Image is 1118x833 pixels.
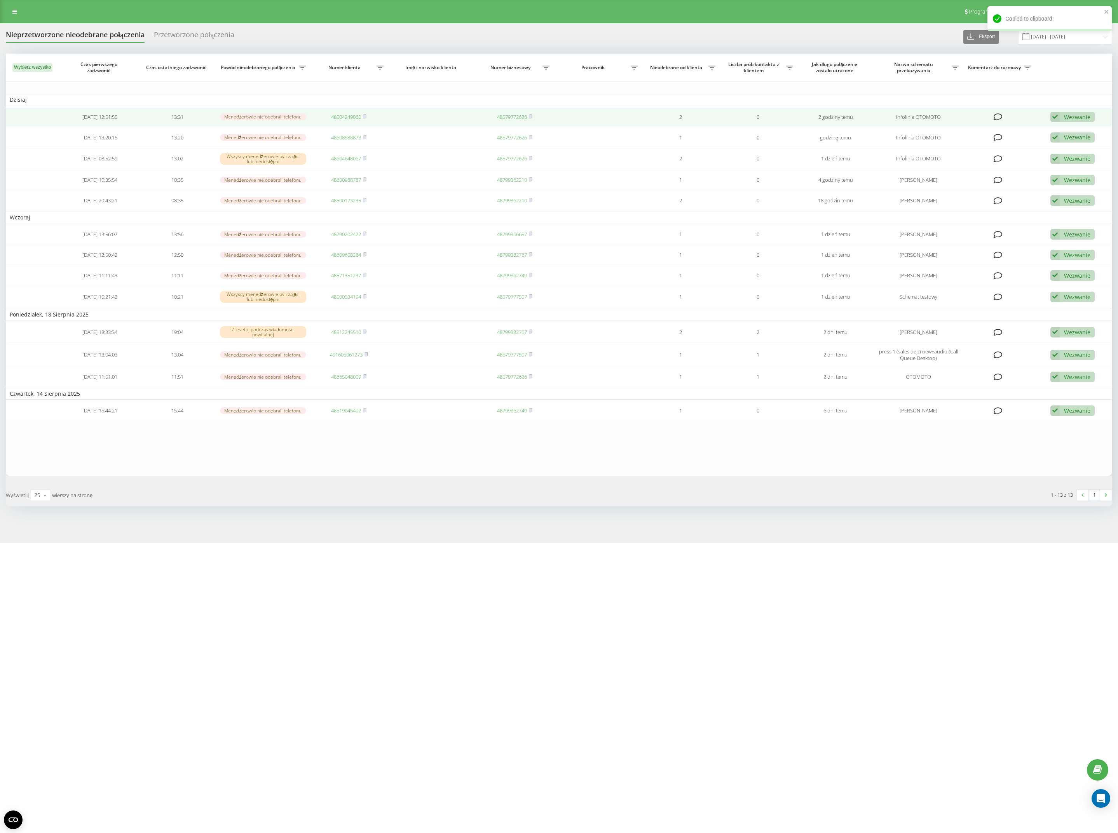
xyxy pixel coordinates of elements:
[61,322,138,343] td: [DATE] 18:33:34
[642,191,719,210] td: 2
[719,322,797,343] td: 2
[6,212,1112,223] td: Wczoraj
[797,287,874,307] td: 1 dzień temu
[642,148,719,169] td: 2
[874,401,963,420] td: [PERSON_NAME]
[12,63,52,72] button: Wybierz wszystko
[497,231,527,238] a: 48799366657
[1064,197,1090,204] div: Wezwanie
[139,170,216,190] td: 10:35
[558,64,630,71] span: Pracownik
[797,108,874,127] td: 2 godziny temu
[220,197,306,204] div: Menedżerowie nie odebrali telefonu
[1064,373,1090,381] div: Wezwanie
[874,148,963,169] td: Infolinia OTOMOTO
[797,322,874,343] td: 2 dni temu
[874,287,963,307] td: Schemat testowy
[6,94,1112,106] td: Dzisiaj
[331,176,361,183] a: 48600988787
[220,291,306,303] div: Wszyscy menedżerowie byli zajęci lub niedostępni
[139,266,216,285] td: 11:11
[719,266,797,285] td: 0
[139,225,216,244] td: 13:56
[874,266,963,285] td: [PERSON_NAME]
[1064,351,1090,358] div: Wezwanie
[878,61,951,73] span: Nazwa schematu przekazywania
[642,128,719,147] td: 1
[719,401,797,420] td: 0
[1051,491,1073,499] div: 1 - 13 z 13
[61,170,138,190] td: [DATE] 10:35:54
[220,177,306,183] div: Menedżerowie nie odebrali telefonu
[642,225,719,244] td: 1
[330,351,363,358] a: 491605061273
[68,61,131,73] span: Czas pierwszego zadzwonić
[497,407,527,414] a: 48799362749
[497,329,527,336] a: 48799382767
[220,407,306,414] div: Menedżerowie nie odebrali telefonu
[719,148,797,169] td: 0
[642,322,719,343] td: 2
[797,344,874,366] td: 2 dni temu
[34,491,40,499] div: 25
[220,64,298,71] span: Powód nieodebranego połączenia
[61,191,138,210] td: [DATE] 20:43:21
[331,113,361,120] a: 48504249060
[331,251,361,258] a: 48609608284
[874,128,963,147] td: Infolinia OTOMOTO
[220,134,306,141] div: Menedżerowie nie odebrali telefonu
[874,367,963,386] td: OTOMOTO
[139,108,216,127] td: 13:31
[719,245,797,264] td: 0
[331,134,361,141] a: 48608588873
[497,113,527,120] a: 48579772626
[1088,490,1100,501] a: 1
[1064,176,1090,184] div: Wezwanie
[139,245,216,264] td: 12:50
[642,344,719,366] td: 1
[969,9,1010,15] span: Program poleceń
[797,401,874,420] td: 6 dni temu
[6,309,1112,320] td: Poniedziałek, 18 Sierpnia 2025
[331,231,361,238] a: 48790202422
[497,134,527,141] a: 48579772626
[220,272,306,279] div: Menedżerowie nie odebrali telefonu
[61,344,138,366] td: [DATE] 13:04:03
[874,225,963,244] td: [PERSON_NAME]
[61,148,138,169] td: [DATE] 08:52:59
[797,148,874,169] td: 1 dzień temu
[497,251,527,258] a: 48799382767
[1064,329,1090,336] div: Wezwanie
[719,225,797,244] td: 0
[719,344,797,366] td: 1
[497,155,527,162] a: 48579772626
[874,245,963,264] td: [PERSON_NAME]
[797,170,874,190] td: 4 godziny temu
[6,31,145,43] div: Nieprzetworzone nieodebrane połączenia
[220,252,306,258] div: Menedżerowie nie odebrali telefonu
[61,287,138,307] td: [DATE] 10:21:42
[61,245,138,264] td: [DATE] 12:50:42
[797,128,874,147] td: godzinę temu
[642,245,719,264] td: 1
[1064,272,1090,279] div: Wezwanie
[874,322,963,343] td: [PERSON_NAME]
[61,401,138,420] td: [DATE] 15:44:21
[967,64,1024,71] span: Komentarz do rozmowy
[146,64,209,71] span: Czas ostatniego zadzwonić
[61,128,138,147] td: [DATE] 13:20:15
[1064,251,1090,259] div: Wezwanie
[331,197,361,204] a: 48500173235
[642,287,719,307] td: 1
[154,31,234,43] div: Przetworzone połączenia
[220,231,306,238] div: Menedżerowie nie odebrali telefonu
[331,155,361,162] a: 48604648067
[139,191,216,210] td: 08:35
[797,266,874,285] td: 1 dzień temu
[220,374,306,380] div: Menedżerowie nie odebrali telefonu
[331,293,361,300] a: 48500534194
[723,61,786,73] span: Liczba prób kontaktu z klientem
[719,367,797,386] td: 1
[497,373,527,380] a: 48579772626
[874,108,963,127] td: Infolinia OTOMOTO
